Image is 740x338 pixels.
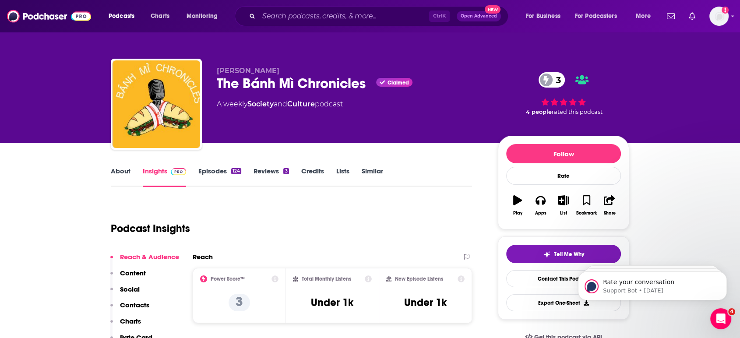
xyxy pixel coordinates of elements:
[120,317,141,325] p: Charts
[259,9,429,23] input: Search podcasts, credits, & more...
[526,109,552,115] span: 4 people
[111,167,130,187] a: About
[485,5,500,14] span: New
[113,60,200,148] img: The Bánh Mì Chronicles
[506,167,621,185] div: Rate
[229,294,250,311] p: 3
[145,9,175,23] a: Charts
[598,190,621,221] button: Share
[211,276,245,282] h2: Power Score™
[143,167,186,187] a: InsightsPodchaser Pro
[111,222,190,235] h1: Podcast Insights
[709,7,729,26] img: User Profile
[513,211,522,216] div: Play
[709,7,729,26] span: Logged in as dbartlett
[311,296,353,309] h3: Under 1k
[630,9,662,23] button: open menu
[395,276,443,282] h2: New Episode Listens
[709,7,729,26] button: Show profile menu
[722,7,729,14] svg: Add a profile image
[151,10,169,22] span: Charts
[198,167,241,187] a: Episodes124
[520,9,571,23] button: open menu
[603,211,615,216] div: Share
[110,253,179,269] button: Reach & Audience
[283,168,289,174] div: 3
[362,167,383,187] a: Similar
[7,8,91,25] img: Podchaser - Follow, Share and Rate Podcasts
[187,10,218,22] span: Monitoring
[575,190,598,221] button: Bookmark
[120,301,149,309] p: Contacts
[404,296,447,309] h3: Under 1k
[287,100,315,108] a: Culture
[120,285,140,293] p: Social
[543,251,550,258] img: tell me why sparkle
[274,100,287,108] span: and
[457,11,501,21] button: Open AdvancedNew
[254,167,289,187] a: Reviews3
[506,294,621,311] button: Export One-Sheet
[560,211,567,216] div: List
[576,211,597,216] div: Bookmark
[120,269,146,277] p: Content
[565,253,740,314] iframe: Intercom notifications message
[529,190,552,221] button: Apps
[506,270,621,287] a: Contact This Podcast
[110,269,146,285] button: Content
[193,253,213,261] h2: Reach
[575,10,617,22] span: For Podcasters
[526,10,560,22] span: For Business
[506,190,529,221] button: Play
[302,276,351,282] h2: Total Monthly Listens
[231,168,241,174] div: 124
[243,6,517,26] div: Search podcasts, credits, & more...
[728,308,735,315] span: 4
[110,317,141,333] button: Charts
[535,211,546,216] div: Apps
[552,109,603,115] span: rated this podcast
[429,11,450,22] span: Ctrl K
[110,285,140,301] button: Social
[636,10,651,22] span: More
[663,9,678,24] a: Show notifications dropdown
[506,144,621,163] button: Follow
[547,72,565,88] span: 3
[506,245,621,263] button: tell me why sparkleTell Me Why
[554,251,584,258] span: Tell Me Why
[569,9,630,23] button: open menu
[552,190,575,221] button: List
[180,9,229,23] button: open menu
[461,14,497,18] span: Open Advanced
[301,167,324,187] a: Credits
[102,9,146,23] button: open menu
[388,81,409,85] span: Claimed
[110,301,149,317] button: Contacts
[171,168,186,175] img: Podchaser Pro
[247,100,274,108] a: Society
[217,99,343,109] div: A weekly podcast
[498,67,629,121] div: 3 4 peoplerated this podcast
[336,167,349,187] a: Lists
[685,9,699,24] a: Show notifications dropdown
[217,67,279,75] span: [PERSON_NAME]
[539,72,565,88] a: 3
[710,308,731,329] iframe: Intercom live chat
[120,253,179,261] p: Reach & Audience
[109,10,134,22] span: Podcasts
